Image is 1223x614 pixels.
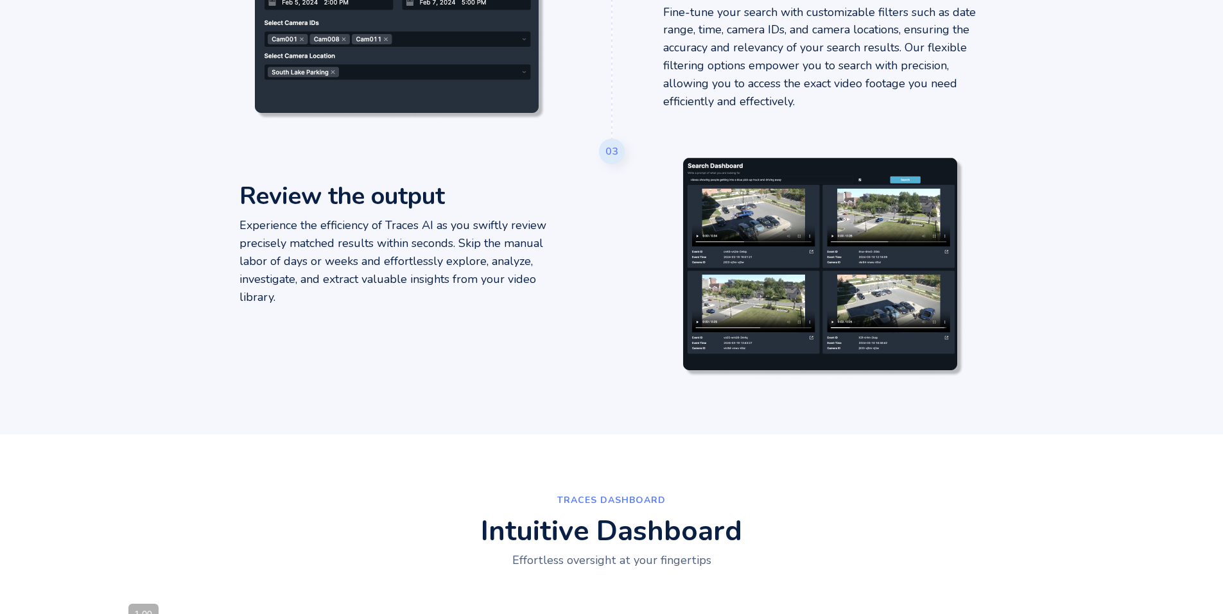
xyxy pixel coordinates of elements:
[481,517,742,546] h2: Intuitive Dashboard
[239,217,560,306] p: Experience the efficiency of Traces AI as you swiftly review precisely matched results within sec...
[512,552,711,568] p: Effortless oversight at your fingertips
[663,4,984,111] p: Fine-tune your search with customizable filters such as date range, time, camera IDs, and camera ...
[557,492,666,508] p: TRACES Dashboard
[605,145,618,158] div: 03
[239,182,445,210] h3: Review the output
[683,158,964,377] img: Traces Video Understanding results screen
